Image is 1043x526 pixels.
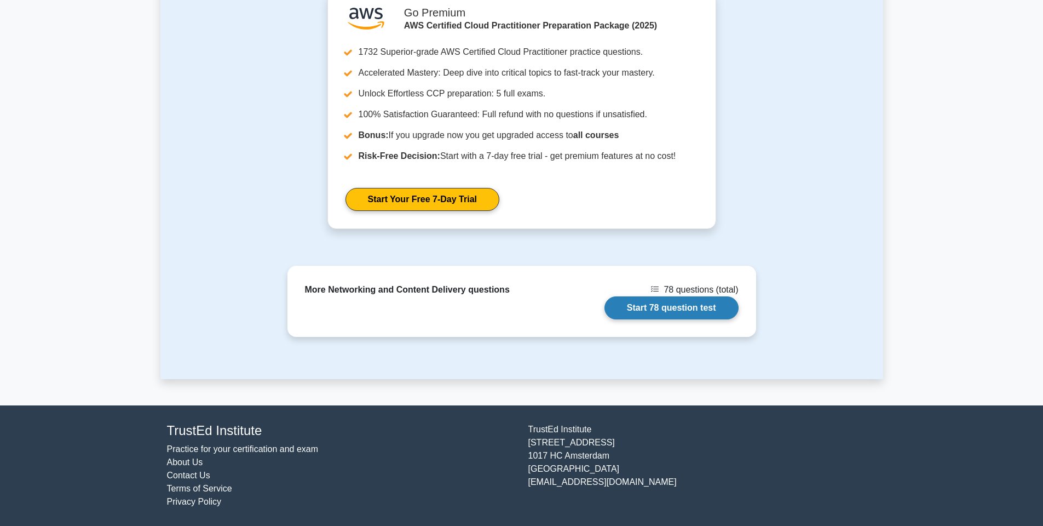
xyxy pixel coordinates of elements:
a: Contact Us [167,471,210,480]
a: Privacy Policy [167,497,222,506]
h4: TrustEd Institute [167,423,515,439]
a: Terms of Service [167,484,232,493]
a: About Us [167,458,203,467]
a: Practice for your certification and exam [167,444,319,454]
a: Start Your Free 7-Day Trial [345,188,499,211]
div: TrustEd Institute [STREET_ADDRESS] 1017 HC Amsterdam [GEOGRAPHIC_DATA] [EMAIL_ADDRESS][DOMAIN_NAME] [522,423,883,509]
a: Start 78 question test [604,296,739,319]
